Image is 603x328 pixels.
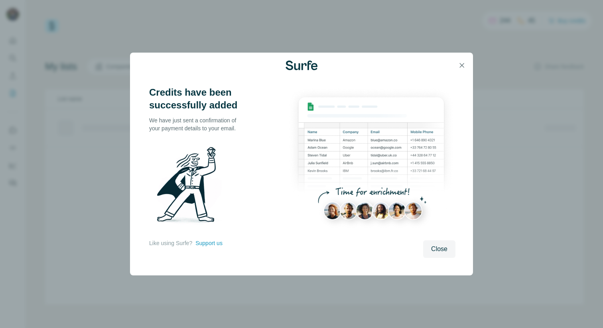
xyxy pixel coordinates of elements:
p: Like using Surfe? [149,239,192,247]
span: Close [431,244,447,254]
img: Surfe Illustration - Man holding diamond [149,142,232,231]
h3: Credits have been successfully added [149,86,245,112]
img: Surfe Logo [286,61,317,70]
img: Enrichment Hub - Sheet Preview [287,86,455,236]
button: Close [423,240,455,258]
p: We have just sent a confirmation of your payment details to your email. [149,116,245,132]
button: Support us [195,239,223,247]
